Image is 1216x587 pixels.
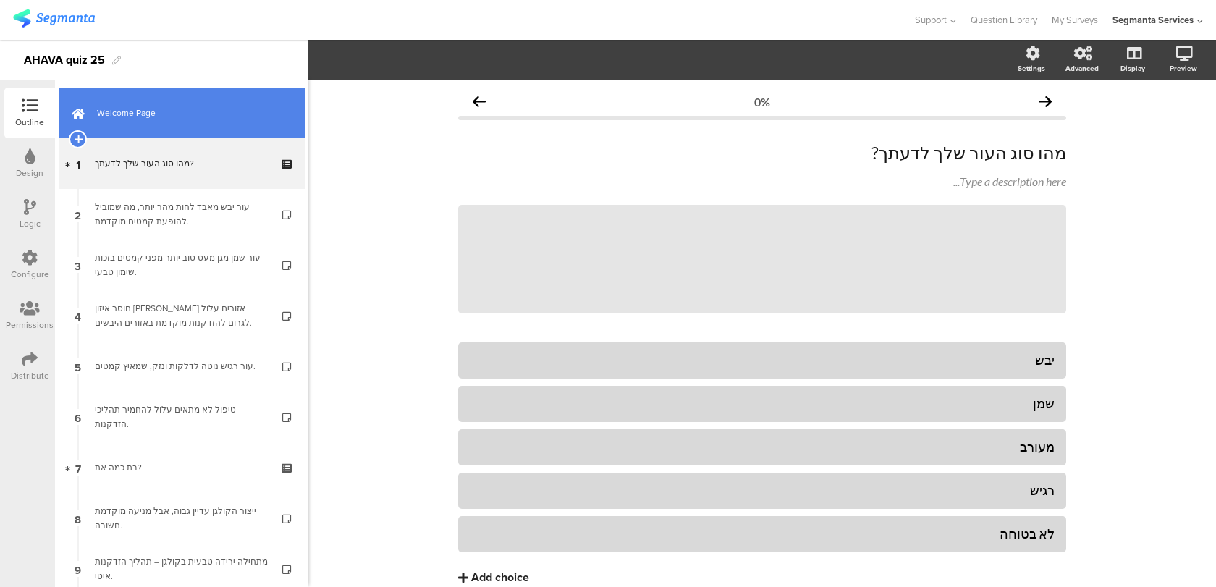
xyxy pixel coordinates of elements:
div: טיפול לא מתאים עלול להחמיר תהליכי הזדקנות. [95,402,268,431]
div: Add choice [471,570,529,586]
div: Advanced [1065,63,1099,74]
div: ייצור הקולגן עדיין גבוה, אבל מניעה מוקדמת חשובה. [95,504,268,533]
a: 7 בת כמה את? [59,442,305,493]
span: 9 [75,561,81,577]
div: מהו סוג העור שלך לדעתך? [95,156,268,171]
div: לא בטוחה [470,525,1055,542]
div: Preview [1170,63,1197,74]
span: 7 [75,460,81,476]
div: רגיש [470,482,1055,499]
div: AHAVA quiz 25 [24,48,105,72]
img: segmanta logo [13,9,95,28]
span: 5 [75,358,81,374]
span: Welcome Page [97,106,282,120]
div: עור רגיש נוטה לדלקות ונזק, שמאיץ קמטים. [95,359,268,373]
span: 3 [75,257,81,273]
div: Permissions [6,318,54,331]
div: עור יבש מאבד לחות מהר יותר, מה שמוביל להופעת קמטים מוקדמת. [95,200,268,229]
a: 1 מהו סוג העור שלך לדעתך? [59,138,305,189]
div: Outline [15,116,44,129]
span: 8 [75,510,81,526]
div: יבש [470,352,1055,368]
div: בת כמה את? [95,460,268,475]
div: Configure [11,268,49,281]
div: חוסר איזון בין אזורים עלול לגרום להזדקנות מוקדמת באזורים היבשים. [95,301,268,330]
div: Type a description here... [458,174,1066,188]
div: 0% [754,95,770,109]
span: 2 [75,206,81,222]
div: מתחילה ירידה טבעית בקולגן – תהליך הזדקנות איטי. [95,554,268,583]
a: 2 עור יבש מאבד לחות מהר יותר, מה שמוביל להופעת קמטים מוקדמת. [59,189,305,240]
div: Display [1120,63,1145,74]
a: 8 ייצור הקולגן עדיין גבוה, אבל מניעה מוקדמת חשובה. [59,493,305,544]
a: 6 טיפול לא מתאים עלול להחמיר תהליכי הזדקנות. [59,392,305,442]
a: 4 חוסר איזון [PERSON_NAME] אזורים עלול לגרום להזדקנות מוקדמת באזורים היבשים. [59,290,305,341]
p: מהו סוג העור שלך לדעתך? [458,142,1066,164]
div: Distribute [11,369,49,382]
span: 1 [76,156,80,172]
a: Welcome Page [59,88,305,138]
div: Design [16,166,43,180]
div: שמן [470,395,1055,412]
a: 5 עור רגיש נוטה לדלקות ונזק, שמאיץ קמטים. [59,341,305,392]
span: 6 [75,409,81,425]
span: 4 [75,308,81,324]
div: Logic [20,217,41,230]
div: עור שמן מגן מעט טוב יותר מפני קמטים בזכות שימון טבעי. [95,250,268,279]
div: Segmanta Services [1112,13,1194,27]
a: 3 עור שמן מגן מעט טוב יותר מפני קמטים בזכות שימון טבעי. [59,240,305,290]
span: Support [915,13,947,27]
div: מעורב [470,439,1055,455]
div: Settings [1018,63,1045,74]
